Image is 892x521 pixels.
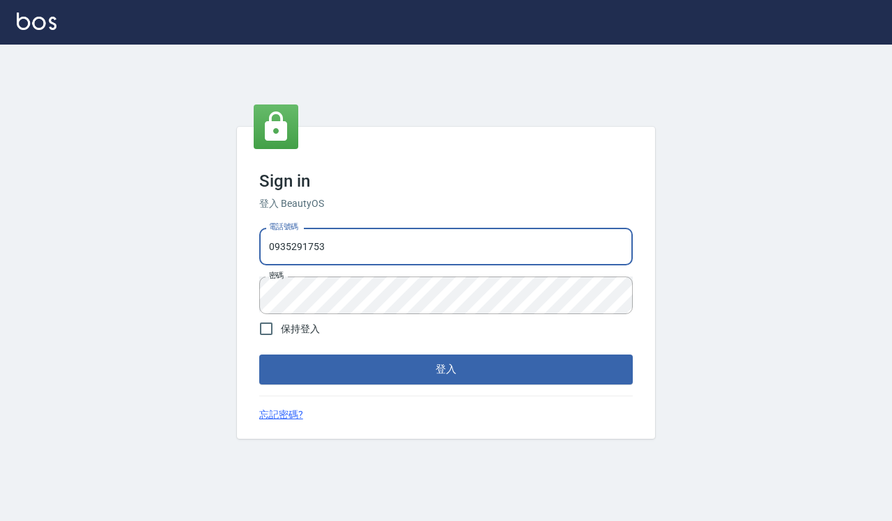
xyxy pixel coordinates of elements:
h3: Sign in [259,171,633,191]
span: 保持登入 [281,322,320,336]
label: 密碼 [269,270,284,281]
h6: 登入 BeautyOS [259,196,633,211]
img: Logo [17,13,56,30]
button: 登入 [259,355,633,384]
a: 忘記密碼? [259,407,303,422]
label: 電話號碼 [269,221,298,232]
